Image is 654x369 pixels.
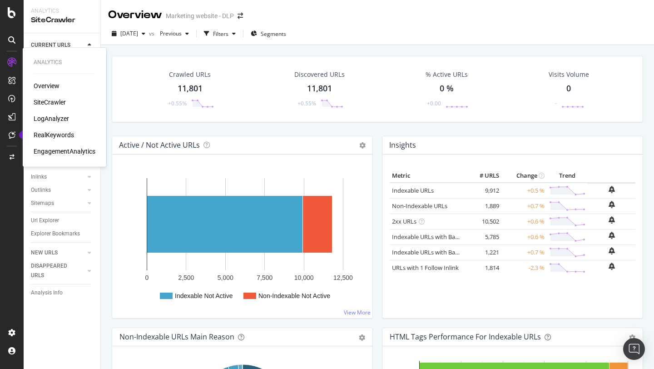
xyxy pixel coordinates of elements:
div: bell-plus [609,247,615,254]
div: Analytics [31,7,93,15]
h4: Active / Not Active URLs [119,139,200,151]
a: Explorer Bookmarks [31,229,94,239]
div: Open Intercom Messenger [623,338,645,360]
td: +0.5 % [501,183,547,199]
a: LogAnalyzer [34,114,69,123]
div: Discovered URLs [294,70,345,79]
span: 2025 Aug. 29th [120,30,138,37]
div: Analytics [34,59,95,66]
a: Analysis Info [31,288,94,298]
a: URLs with 1 Follow Inlink [392,264,459,272]
td: 5,785 [465,229,501,244]
th: # URLS [465,169,501,183]
a: EngagementAnalytics [34,147,95,156]
div: +0.00 [427,100,441,107]
a: Url Explorer [31,216,94,225]
div: 11,801 [178,83,203,95]
text: 7,500 [257,274,272,281]
div: 0 % [440,83,454,95]
button: Filters [200,26,239,41]
div: arrow-right-arrow-left [238,13,243,19]
div: Tooltip anchor [19,131,27,139]
div: Overview [108,7,162,23]
td: +0.6 % [501,214,547,229]
div: +0.55% [297,100,316,107]
a: Inlinks [31,172,85,182]
div: % Active URLs [426,70,468,79]
button: Previous [156,26,193,41]
h4: Insights [389,139,416,151]
th: Change [501,169,547,183]
div: Sitemaps [31,199,54,208]
svg: A chart. [119,169,365,311]
th: Metric [390,169,465,183]
i: Options [359,142,366,149]
td: +0.7 % [501,244,547,260]
a: DISAPPEARED URLS [31,261,85,280]
div: bell-plus [609,186,615,193]
a: View More [344,309,371,316]
text: 0 [145,274,149,281]
a: Outlinks [31,185,85,195]
div: Inlinks [31,172,47,182]
td: 10,502 [465,214,501,229]
a: Indexable URLs with Bad H1 [392,233,468,241]
div: Url Explorer [31,216,59,225]
a: RealKeywords [34,130,74,140]
a: Non-Indexable URLs [392,202,447,210]
div: SiteCrawler [31,15,93,25]
div: 0 [566,83,571,95]
div: - [555,100,557,107]
a: Overview [34,81,59,90]
div: Outlinks [31,185,51,195]
td: +0.6 % [501,229,547,244]
div: Non-Indexable URLs Main Reason [119,332,234,341]
button: Segments [247,26,290,41]
div: Marketing website - DLP [166,11,234,20]
td: 1,814 [465,260,501,275]
text: 12,500 [333,274,353,281]
td: 9,912 [465,183,501,199]
td: +0.7 % [501,198,547,214]
a: Indexable URLs with Bad Description [392,248,491,256]
text: 2,500 [178,274,194,281]
div: gear [359,334,365,341]
text: 10,000 [294,274,314,281]
div: Filters [213,30,228,38]
div: NEW URLS [31,248,58,258]
div: Crawled URLs [169,70,211,79]
div: DISAPPEARED URLS [31,261,77,280]
div: 11,801 [307,83,332,95]
td: -2.3 % [501,260,547,275]
div: bell-plus [609,216,615,224]
span: vs [149,30,156,37]
td: 1,221 [465,244,501,260]
span: Previous [156,30,182,37]
th: Trend [547,169,588,183]
div: Visits Volume [549,70,589,79]
a: CURRENT URLS [31,40,85,50]
text: Indexable Not Active [175,292,233,299]
div: CURRENT URLS [31,40,70,50]
text: Non-Indexable Not Active [258,292,330,299]
a: 2xx URLs [392,217,416,225]
a: Sitemaps [31,199,85,208]
button: [DATE] [108,26,149,41]
text: 5,000 [218,274,233,281]
a: NEW URLS [31,248,85,258]
div: gear [629,334,635,341]
div: bell-plus [609,232,615,239]
td: 1,889 [465,198,501,214]
a: SiteCrawler [34,98,66,107]
a: Indexable URLs [392,186,434,194]
div: Explorer Bookmarks [31,229,80,239]
div: bell-plus [609,263,615,270]
div: Analysis Info [31,288,63,298]
div: bell-plus [609,201,615,208]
